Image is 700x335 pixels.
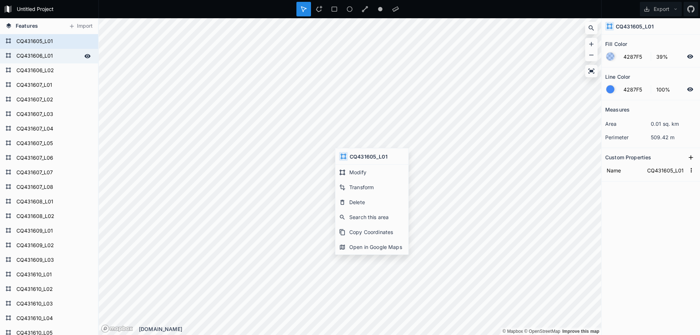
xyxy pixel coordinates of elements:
[524,329,560,334] a: OpenStreetMap
[101,324,133,333] a: Mapbox logo
[335,239,408,254] div: Open in Google Maps
[651,133,696,141] dd: 509.42 m
[562,329,599,334] a: Map feedback
[605,120,651,128] dt: area
[646,165,686,176] input: Empty
[335,225,408,239] div: Copy Coordinates
[651,120,696,128] dd: 0.01 sq. km
[65,20,96,32] button: Import
[16,22,38,30] span: Features
[350,153,388,160] h4: CQ431605_L01
[335,180,408,195] div: Transform
[605,133,651,141] dt: perimeter
[605,71,630,82] h2: Line Color
[616,23,654,30] h4: CQ431605_L01
[605,152,651,163] h2: Custom Properties
[335,195,408,210] div: Delete
[605,165,642,176] input: Name
[335,165,408,180] div: Modify
[335,210,408,225] div: Search this area
[605,38,627,50] h2: Fill Color
[640,2,682,16] button: Export
[502,329,523,334] a: Mapbox
[139,325,601,333] div: [DOMAIN_NAME]
[605,104,630,115] h2: Measures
